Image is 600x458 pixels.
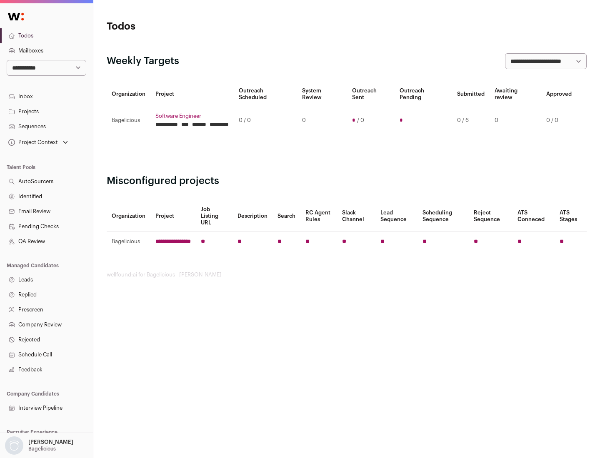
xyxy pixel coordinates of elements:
th: Scheduling Sequence [417,201,469,231]
th: Project [150,201,196,231]
th: RC Agent Rules [300,201,337,231]
th: Awaiting review [490,82,541,106]
img: nopic.png [5,436,23,455]
img: Wellfound [3,8,28,25]
th: Submitted [452,82,490,106]
th: Organization [107,201,150,231]
th: ATS Stages [555,201,587,231]
p: [PERSON_NAME] [28,439,73,446]
footer: wellfound:ai for Bagelicious - [PERSON_NAME] [107,271,587,278]
th: Job Listing URL [196,201,232,231]
th: Outreach Pending [395,82,452,106]
h2: Misconfigured projects [107,174,587,188]
th: Project [150,82,234,106]
th: Lead Sequence [375,201,417,231]
button: Open dropdown [7,137,70,148]
th: Approved [541,82,577,106]
p: Bagelicious [28,446,56,452]
div: Project Context [7,139,58,146]
td: 0 [490,106,541,135]
th: Reject Sequence [469,201,513,231]
th: Slack Channel [337,201,375,231]
span: / 0 [357,117,364,124]
td: 0 / 0 [234,106,297,135]
h2: Weekly Targets [107,55,179,68]
th: ATS Conneced [512,201,554,231]
th: Search [272,201,300,231]
a: Software Engineer [155,113,229,119]
th: Outreach Sent [347,82,395,106]
td: Bagelicious [107,106,150,135]
th: Description [232,201,272,231]
th: Organization [107,82,150,106]
th: System Review [297,82,347,106]
td: 0 / 0 [541,106,577,135]
button: Open dropdown [3,436,75,455]
th: Outreach Scheduled [234,82,297,106]
td: 0 [297,106,347,135]
td: 0 / 6 [452,106,490,135]
td: Bagelicious [107,231,150,252]
h1: Todos [107,20,267,33]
